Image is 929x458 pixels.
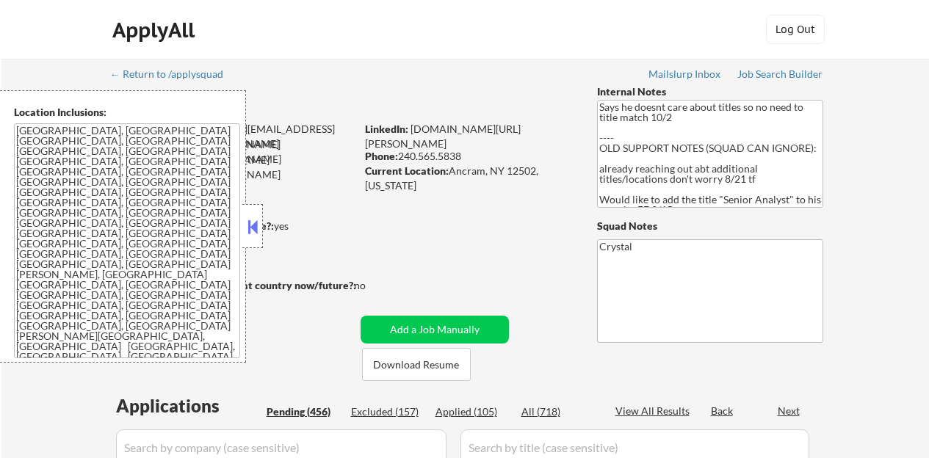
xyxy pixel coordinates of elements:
div: ← Return to /applysquad [110,69,237,79]
div: Internal Notes [597,84,823,99]
a: Mailslurp Inbox [648,68,722,83]
div: Squad Notes [597,219,823,233]
div: ApplyAll [112,18,199,43]
a: ← Return to /applysquad [110,68,237,83]
button: Add a Job Manually [361,316,509,343]
div: Job Search Builder [737,69,823,79]
button: Download Resume [362,348,471,381]
div: 240.565.5838 [365,149,573,164]
div: View All Results [615,404,694,418]
div: Ancram, NY 12502, [US_STATE] [365,164,573,192]
div: Mailslurp Inbox [648,69,722,79]
div: no [354,278,396,293]
strong: Current Location: [365,164,449,177]
div: Back [711,404,734,418]
a: Job Search Builder [737,68,823,83]
strong: LinkedIn: [365,123,408,135]
button: Log Out [766,15,825,44]
a: [DOMAIN_NAME][URL][PERSON_NAME] [365,123,521,150]
div: Applications [116,397,261,415]
div: Pending (456) [267,404,340,419]
div: Excluded (157) [351,404,424,419]
div: Next [778,404,801,418]
div: All (718) [521,404,595,419]
div: Applied (105) [435,404,509,419]
strong: Phone: [365,150,398,162]
div: Location Inclusions: [14,105,240,120]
